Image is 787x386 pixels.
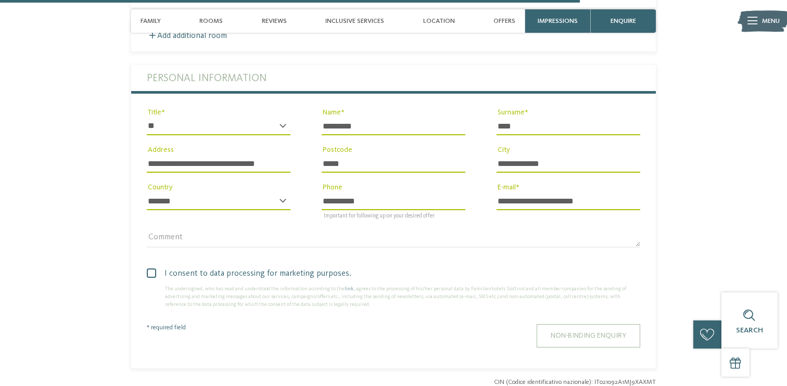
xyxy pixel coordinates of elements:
[155,267,641,280] span: I consent to data processing for marketing purposes.
[736,327,763,334] span: Search
[147,65,641,91] label: Personal Information
[199,17,223,25] span: Rooms
[611,17,636,25] span: enquire
[551,332,626,339] span: Non-binding enquiry
[147,32,227,40] label: Add additional room
[141,17,161,25] span: Family
[345,286,353,291] a: link
[537,324,640,348] button: Non-binding enquiry
[325,17,384,25] span: Inclusive services
[538,17,578,25] span: Impressions
[147,267,149,285] input: I consent to data processing for marketing purposes.
[493,17,515,25] span: Offers
[423,17,455,25] span: Location
[324,213,435,219] span: Important for following up on your desired offer
[147,325,186,331] span: * required field
[262,17,287,25] span: Reviews
[147,285,641,308] div: The undersigned, who has read and understood the information according to the , agrees to the pro...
